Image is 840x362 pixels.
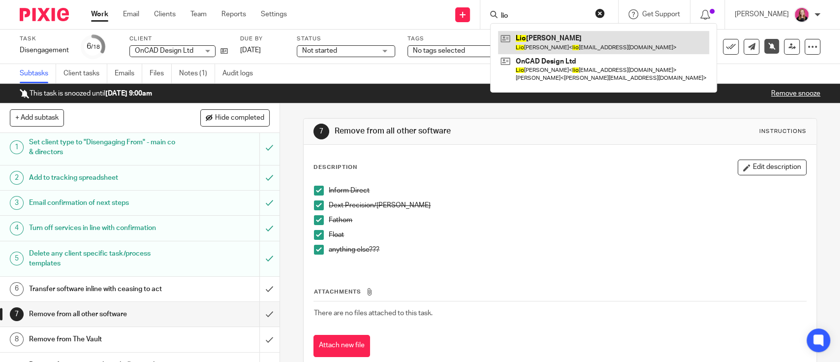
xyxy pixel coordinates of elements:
h1: Remove from all other software [29,307,176,322]
a: Work [91,9,108,19]
span: OnCAD Design Ltd [135,47,193,54]
p: Fathom [329,215,806,225]
label: Due by [240,35,284,43]
span: Not started [302,47,337,54]
a: Client tasks [63,64,107,83]
span: Hide completed [215,114,264,122]
h1: Transfer software inline with ceasing to act [29,282,176,296]
p: Description [313,164,357,171]
a: Subtasks [20,64,56,83]
a: Audit logs [222,64,260,83]
a: Notes (1) [179,64,215,83]
div: 7 [10,307,24,321]
div: 5 [10,252,24,265]
a: Team [190,9,207,19]
h1: Remove from The Vault [29,332,176,347]
input: Search [500,12,589,21]
h1: Add to tracking spreadsheet [29,170,176,185]
div: 8 [10,332,24,346]
h1: Turn off services in line with confirmation [29,221,176,235]
a: Settings [261,9,287,19]
button: Hide completed [200,109,270,126]
a: Files [150,64,172,83]
span: Attachments [314,289,361,295]
button: Attach new file [313,335,370,357]
p: Inform Direct [329,186,806,196]
button: Edit description [738,160,807,175]
small: /18 [91,44,100,50]
b: [DATE] 9:00am [105,90,152,97]
span: Get Support [642,11,680,18]
a: Clients [154,9,176,19]
p: anything else??? [329,245,806,255]
div: Instructions [759,128,807,135]
a: Emails [115,64,142,83]
span: No tags selected [413,47,465,54]
label: Status [297,35,395,43]
button: Clear [595,8,605,18]
h1: Delete any client specific task/process templates [29,246,176,271]
p: This task is snoozed until [20,89,152,99]
div: Disengagement [20,45,69,55]
div: 7 [313,124,329,139]
div: 1 [10,140,24,154]
h1: Set client type to "Disengaging From" - main co & directors [29,135,176,160]
label: Client [129,35,228,43]
div: 6 [87,41,100,52]
label: Tags [407,35,506,43]
div: 3 [10,196,24,210]
div: 2 [10,171,24,185]
h1: Remove from all other software [335,126,581,136]
h1: Email confirmation of next steps [29,196,176,210]
span: There are no files attached to this task. [314,310,433,317]
label: Task [20,35,69,43]
a: Email [123,9,139,19]
div: 6 [10,282,24,296]
span: [DATE] [240,47,261,54]
button: + Add subtask [10,109,64,126]
a: Reports [221,9,246,19]
p: Float [329,230,806,240]
a: Remove snooze [771,90,820,97]
img: Team%20headshots.png [794,7,809,23]
p: Dext Precision/[PERSON_NAME] [329,200,806,210]
img: Pixie [20,8,69,21]
p: [PERSON_NAME] [735,9,789,19]
div: 4 [10,222,24,235]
